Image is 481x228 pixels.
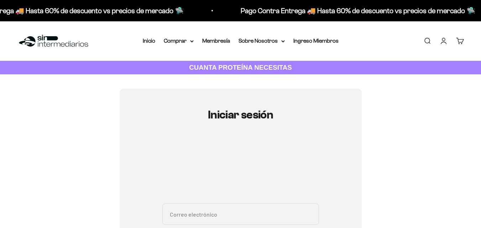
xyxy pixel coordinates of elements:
[143,38,155,44] a: Inicio
[189,64,292,71] strong: CUANTA PROTEÍNA NECESITAS
[239,36,285,46] summary: Sobre Nosotros
[211,5,445,16] p: Pago Contra Entrega 🚚 Hasta 60% de descuento vs precios de mercado 🛸
[162,142,319,195] iframe: Social Login Buttons
[293,38,339,44] a: Ingreso Miembros
[162,108,319,121] h1: Iniciar sesión
[202,38,230,44] a: Membresía
[164,36,194,46] summary: Comprar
